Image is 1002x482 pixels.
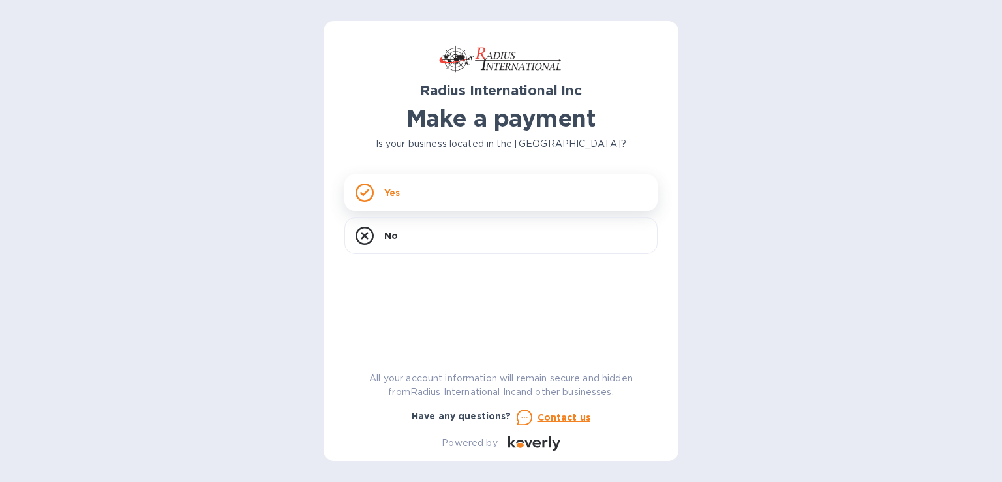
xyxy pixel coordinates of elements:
p: Is your business located in the [GEOGRAPHIC_DATA]? [344,137,658,151]
b: Have any questions? [412,411,511,421]
p: Powered by [442,436,497,450]
p: No [384,229,398,242]
p: Yes [384,186,400,199]
p: All your account information will remain secure and hidden from Radius International Inc and othe... [344,372,658,399]
u: Contact us [538,412,591,423]
h1: Make a payment [344,104,658,132]
b: Radius International Inc [420,82,582,99]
